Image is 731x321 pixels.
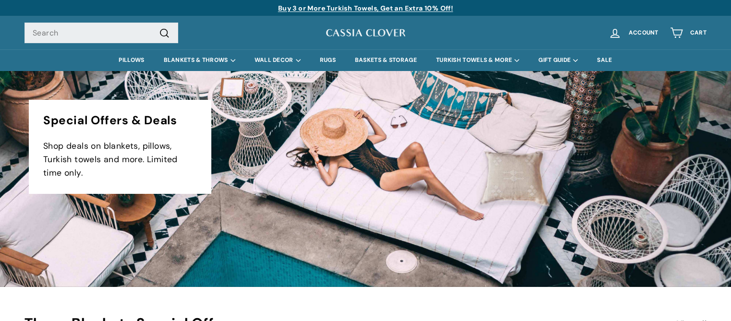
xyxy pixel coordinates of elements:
[245,49,310,71] summary: WALL DECOR
[690,30,707,36] span: Cart
[278,4,453,12] a: Buy 3 or More Turkish Towels, Get an Extra 10% Off!
[43,139,197,179] p: Shop deals on blankets, pillows, Turkish towels and more. Limited time only.
[24,23,178,44] input: Search
[109,49,154,71] a: PILLOWS
[310,49,345,71] a: RUGS
[529,49,587,71] summary: GIFT GUIDE
[629,30,658,36] span: Account
[43,114,197,127] p: Special Offers & Deals
[603,19,664,47] a: Account
[154,49,245,71] summary: BLANKETS & THROWS
[426,49,529,71] summary: TURKISH TOWELS & MORE
[345,49,426,71] a: BASKETS & STORAGE
[5,49,726,71] div: Primary
[587,49,621,71] a: SALE
[664,19,712,47] a: Cart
